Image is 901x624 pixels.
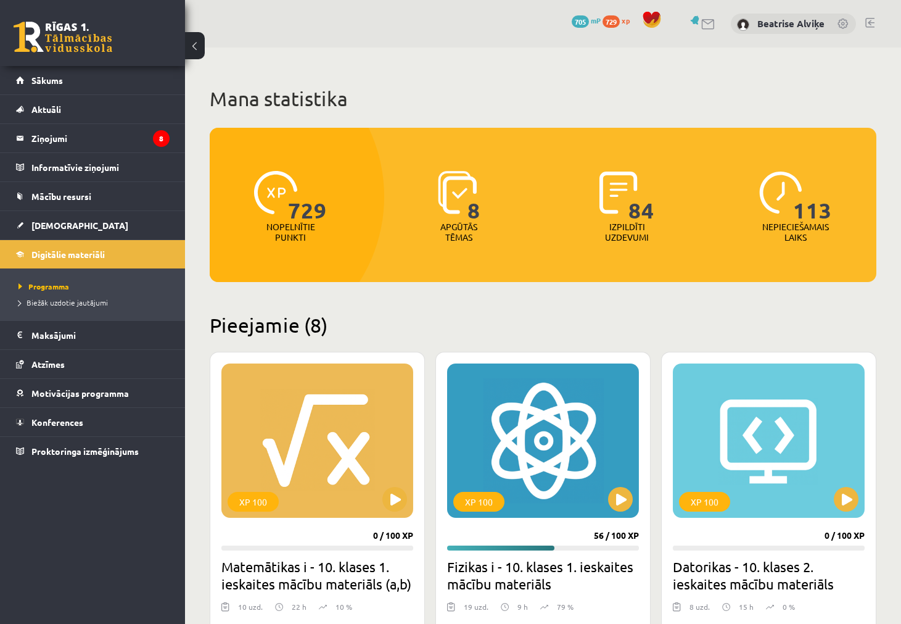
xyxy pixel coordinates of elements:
a: Maksājumi [16,321,170,349]
span: 8 [467,171,480,222]
a: Informatīvie ziņojumi [16,153,170,181]
span: mP [591,15,601,25]
span: Mācību resursi [31,191,91,202]
p: Nopelnītie punkti [266,222,315,243]
legend: Informatīvie ziņojumi [31,153,170,181]
p: 79 % [557,601,574,612]
div: XP 100 [453,492,504,512]
p: Izpildīti uzdevumi [603,222,651,243]
span: 729 [603,15,620,28]
h2: Pieejamie (8) [210,313,876,337]
h2: Matemātikas i - 10. klases 1. ieskaites mācību materiāls (a,b) [221,558,413,593]
span: Programma [19,281,69,291]
a: [DEMOGRAPHIC_DATA] [16,211,170,239]
i: 8 [153,130,170,147]
span: Aktuāli [31,104,61,115]
p: 9 h [517,601,528,612]
span: 113 [793,171,832,222]
a: Atzīmes [16,350,170,378]
a: Proktoringa izmēģinājums [16,437,170,465]
span: 84 [628,171,654,222]
span: 729 [288,171,327,222]
img: Beatrise Alviķe [737,19,749,31]
span: xp [622,15,630,25]
a: Rīgas 1. Tālmācības vidusskola [14,22,112,52]
p: 15 h [739,601,754,612]
span: Atzīmes [31,359,65,370]
a: Mācību resursi [16,182,170,210]
span: Digitālie materiāli [31,249,105,260]
a: Motivācijas programma [16,379,170,407]
img: icon-learned-topics-4a711ccc23c960034f471b6e78daf4a3bad4a20eaf4de84257b87e66633f6470.svg [438,171,477,214]
span: 705 [572,15,589,28]
a: Biežāk uzdotie jautājumi [19,297,173,308]
span: Motivācijas programma [31,388,129,399]
a: Aktuāli [16,95,170,123]
img: icon-xp-0682a9bc20223a9ccc6f5883a126b849a74cddfe5390d2b41b4391c66f2066e7.svg [254,171,297,214]
p: 22 h [292,601,307,612]
a: Ziņojumi8 [16,124,170,152]
legend: Ziņojumi [31,124,170,152]
p: Apgūtās tēmas [435,222,483,243]
a: Konferences [16,408,170,436]
div: XP 100 [679,492,730,512]
img: icon-clock-7be60019b62300814b6bd22b8e044499b485619524d84068768e800edab66f18.svg [759,171,802,214]
div: 8 uzd. [689,601,710,620]
a: Sākums [16,66,170,94]
span: [DEMOGRAPHIC_DATA] [31,220,128,231]
p: 0 % [783,601,795,612]
p: 10 % [335,601,352,612]
div: XP 100 [228,492,279,512]
a: Programma [19,281,173,292]
a: Beatrise Alviķe [757,17,825,30]
h2: Datorikas - 10. klases 2. ieskaites mācību materiāls [673,558,865,593]
a: 729 xp [603,15,636,25]
h2: Fizikas i - 10. klases 1. ieskaites mācību materiāls [447,558,639,593]
p: Nepieciešamais laiks [762,222,829,243]
img: icon-completed-tasks-ad58ae20a441b2904462921112bc710f1caf180af7a3daa7317a5a94f2d26646.svg [599,171,638,214]
a: Digitālie materiāli [16,240,170,268]
div: 10 uzd. [238,601,263,620]
span: Sākums [31,75,63,86]
span: Proktoringa izmēģinājums [31,446,139,457]
h1: Mana statistika [210,86,876,111]
span: Biežāk uzdotie jautājumi [19,297,108,307]
div: 19 uzd. [464,601,488,620]
a: 705 mP [572,15,601,25]
legend: Maksājumi [31,321,170,349]
span: Konferences [31,417,83,428]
